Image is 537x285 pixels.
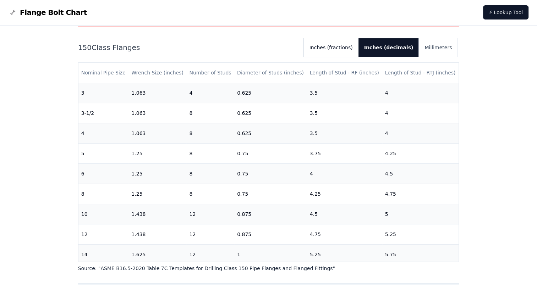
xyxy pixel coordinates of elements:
[186,204,234,224] td: 12
[9,8,17,17] img: Flange Bolt Chart Logo
[307,244,382,264] td: 5.25
[186,103,234,123] td: 8
[20,7,87,17] span: Flange Bolt Chart
[78,224,129,244] td: 12
[78,204,129,224] td: 10
[78,143,129,163] td: 5
[234,103,307,123] td: 0.625
[128,204,186,224] td: 1.438
[304,38,358,57] button: Inches (fractions)
[483,5,528,19] a: ⚡ Lookup Tool
[307,204,382,224] td: 4.5
[307,83,382,103] td: 3.5
[234,143,307,163] td: 0.75
[382,83,459,103] td: 4
[382,244,459,264] td: 5.75
[358,38,419,57] button: Inches (decimals)
[128,83,186,103] td: 1.063
[382,103,459,123] td: 4
[186,63,234,83] th: Number of Studs
[186,163,234,184] td: 8
[128,184,186,204] td: 1.25
[78,265,459,272] p: Source: " ASME B16.5-2020 Table 7C Templates for Drilling Class 150 Pipe Flanges and Flanged Fitt...
[382,163,459,184] td: 4.5
[234,224,307,244] td: 0.875
[307,103,382,123] td: 3.5
[128,244,186,264] td: 1.625
[419,38,457,57] button: Millimeters
[128,123,186,143] td: 1.063
[307,184,382,204] td: 4.25
[234,63,307,83] th: Diameter of Studs (inches)
[382,143,459,163] td: 4.25
[9,7,87,17] a: Flange Bolt Chart LogoFlange Bolt Chart
[186,224,234,244] td: 12
[78,83,129,103] td: 3
[186,123,234,143] td: 8
[128,163,186,184] td: 1.25
[186,143,234,163] td: 8
[78,244,129,264] td: 14
[78,163,129,184] td: 6
[128,143,186,163] td: 1.25
[382,184,459,204] td: 4.75
[78,123,129,143] td: 4
[307,143,382,163] td: 3.75
[78,103,129,123] td: 3-1/2
[234,244,307,264] td: 1
[382,204,459,224] td: 5
[78,184,129,204] td: 8
[128,63,186,83] th: Wrench Size (inches)
[128,224,186,244] td: 1.438
[382,63,459,83] th: Length of Stud - RTJ (inches)
[128,103,186,123] td: 1.063
[186,244,234,264] td: 12
[307,224,382,244] td: 4.75
[234,184,307,204] td: 0.75
[186,83,234,103] td: 4
[234,123,307,143] td: 0.625
[78,63,129,83] th: Nominal Pipe Size
[78,43,298,52] h2: 150 Class Flanges
[307,63,382,83] th: Length of Stud - RF (inches)
[382,224,459,244] td: 5.25
[186,184,234,204] td: 8
[234,83,307,103] td: 0.625
[382,123,459,143] td: 4
[234,204,307,224] td: 0.875
[307,163,382,184] td: 4
[307,123,382,143] td: 3.5
[234,163,307,184] td: 0.75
